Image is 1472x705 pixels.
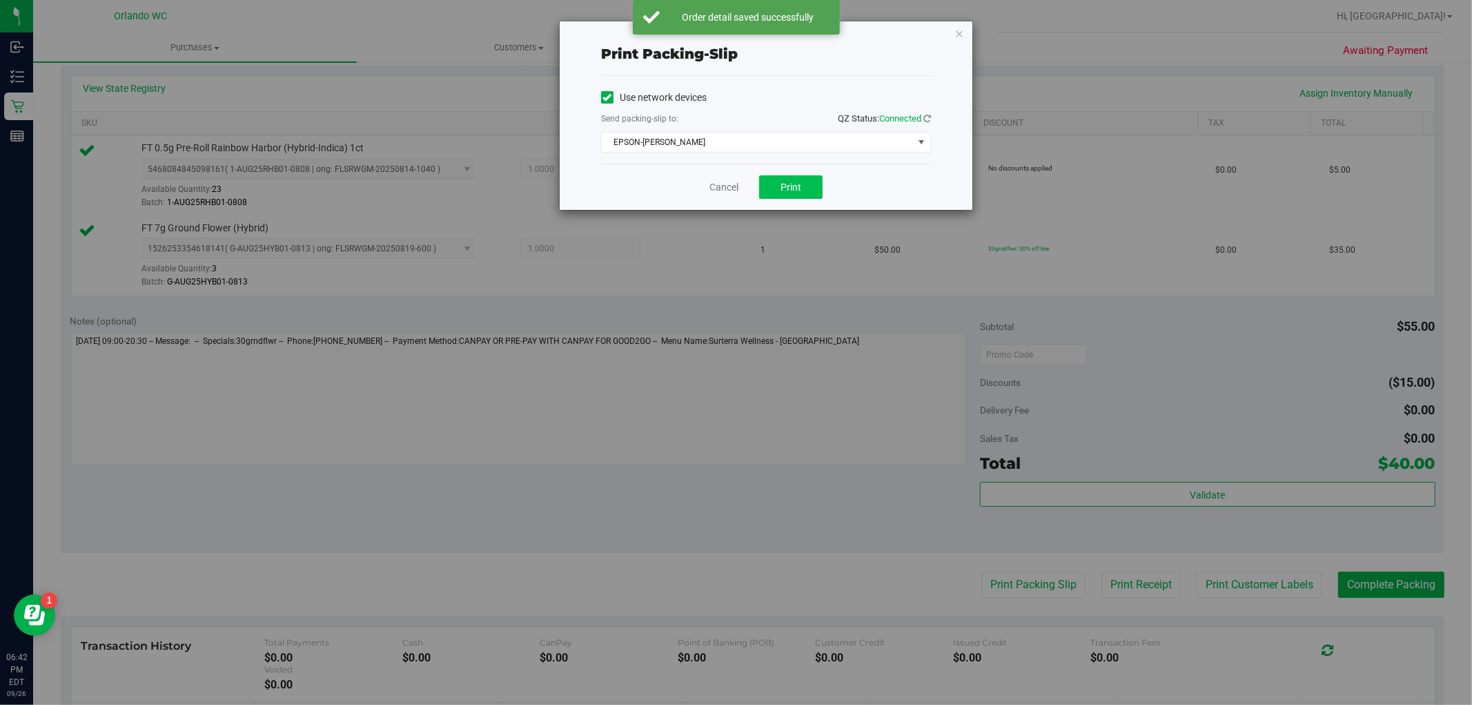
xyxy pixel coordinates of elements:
span: Print packing-slip [601,46,738,62]
iframe: Resource center [14,595,55,636]
span: select [913,133,930,152]
div: Order detail saved successfully [667,10,830,24]
a: Cancel [709,180,738,195]
span: Connected [879,113,921,124]
span: EPSON-[PERSON_NAME] [602,133,913,152]
button: Print [759,175,823,199]
label: Send packing-slip to: [601,113,678,125]
iframe: Resource center unread badge [41,592,57,609]
span: QZ Status: [838,113,931,124]
span: Print [781,182,801,193]
label: Use network devices [601,90,707,105]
